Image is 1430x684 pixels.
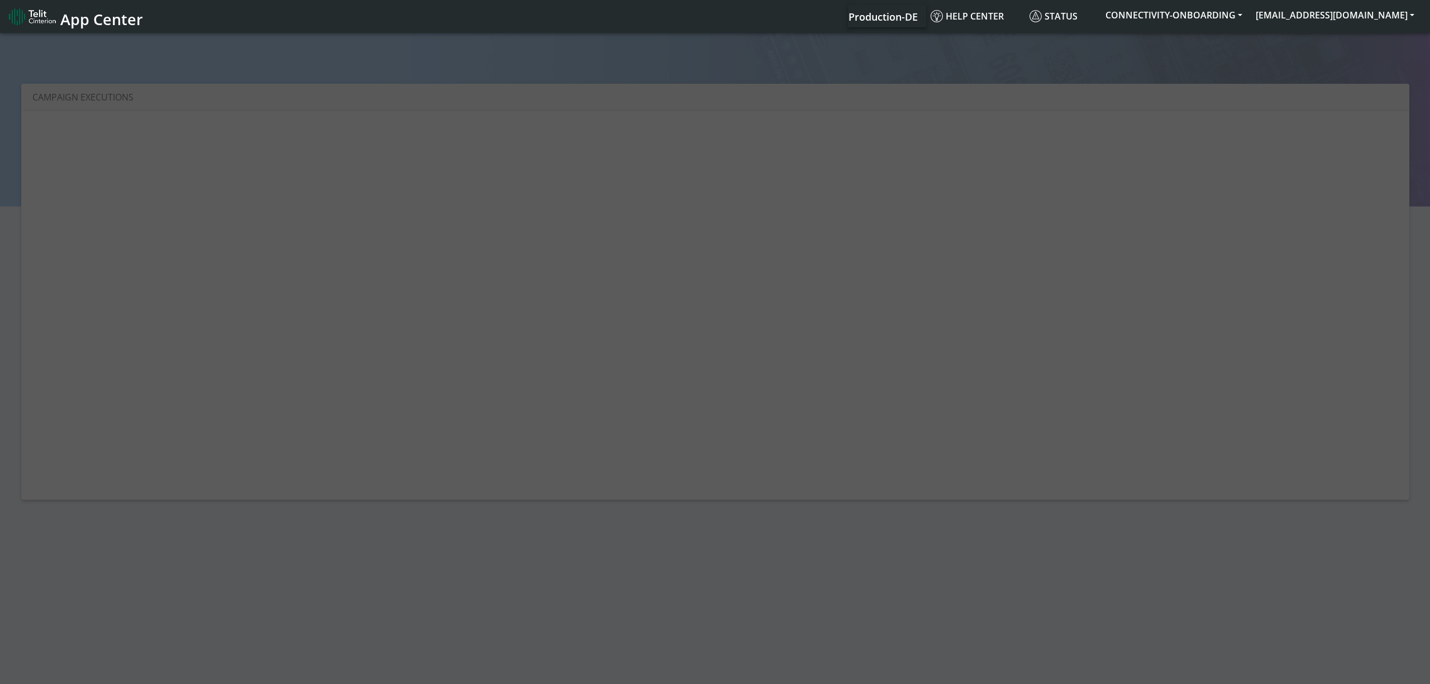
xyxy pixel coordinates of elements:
span: App Center [60,9,143,30]
button: [EMAIL_ADDRESS][DOMAIN_NAME] [1249,5,1421,25]
button: CONNECTIVITY-ONBOARDING [1099,5,1249,25]
span: Status [1029,10,1078,22]
img: logo-telit-cinterion-gw-new.png [9,8,56,26]
a: Help center [926,5,1025,27]
span: Production-DE [849,10,918,23]
a: Status [1025,5,1099,27]
span: Help center [931,10,1004,22]
img: status.svg [1029,10,1042,22]
a: Your current platform instance [848,5,917,27]
a: App Center [9,4,141,28]
img: knowledge.svg [931,10,943,22]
